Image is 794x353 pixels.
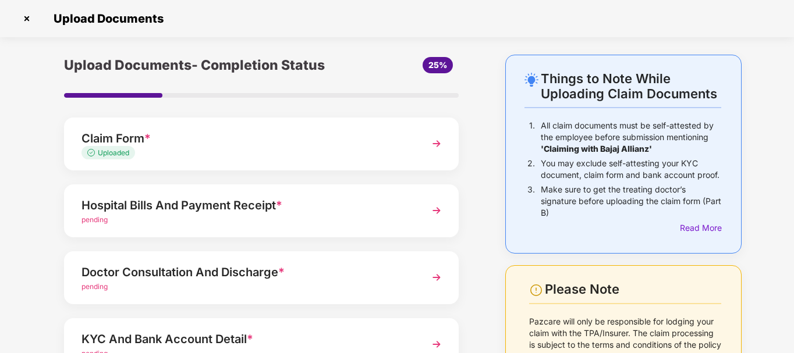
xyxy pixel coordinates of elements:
b: 'Claiming with Bajaj Allianz' [541,144,652,154]
div: Claim Form [81,129,411,148]
span: pending [81,215,108,224]
div: KYC And Bank Account Detail [81,330,411,348]
img: svg+xml;base64,PHN2ZyB4bWxucz0iaHR0cDovL3d3dy53My5vcmcvMjAwMC9zdmciIHdpZHRoPSIyNC4wOTMiIGhlaWdodD... [524,73,538,87]
p: 3. [527,184,535,219]
p: 1. [529,120,535,155]
p: 2. [527,158,535,181]
span: 25% [428,60,447,70]
img: svg+xml;base64,PHN2ZyBpZD0iTmV4dCIgeG1sbnM9Imh0dHA6Ly93d3cudzMub3JnLzIwMDAvc3ZnIiB3aWR0aD0iMzYiIG... [426,200,447,221]
p: All claim documents must be self-attested by the employee before submission mentioning [541,120,721,155]
img: svg+xml;base64,PHN2ZyBpZD0iQ3Jvc3MtMzJ4MzIiIHhtbG5zPSJodHRwOi8vd3d3LnczLm9yZy8yMDAwL3N2ZyIgd2lkdG... [17,9,36,28]
span: pending [81,282,108,291]
img: svg+xml;base64,PHN2ZyBpZD0iV2FybmluZ18tXzI0eDI0IiBkYXRhLW5hbWU9Ildhcm5pbmcgLSAyNHgyNCIgeG1sbnM9Im... [529,283,543,297]
div: Upload Documents- Completion Status [64,55,327,76]
div: Read More [680,222,721,234]
div: Doctor Consultation And Discharge [81,263,411,281]
div: Things to Note While Uploading Claim Documents [541,71,721,101]
img: svg+xml;base64,PHN2ZyBpZD0iTmV4dCIgeG1sbnM9Imh0dHA6Ly93d3cudzMub3JnLzIwMDAvc3ZnIiB3aWR0aD0iMzYiIG... [426,267,447,288]
img: svg+xml;base64,PHN2ZyBpZD0iTmV4dCIgeG1sbnM9Imh0dHA6Ly93d3cudzMub3JnLzIwMDAvc3ZnIiB3aWR0aD0iMzYiIG... [426,133,447,154]
div: Please Note [545,281,721,297]
span: Upload Documents [42,12,169,26]
p: Make sure to get the treating doctor’s signature before uploading the claim form (Part B) [541,184,721,219]
span: Uploaded [98,148,129,157]
div: Hospital Bills And Payment Receipt [81,196,411,215]
img: svg+xml;base64,PHN2ZyB4bWxucz0iaHR0cDovL3d3dy53My5vcmcvMjAwMC9zdmciIHdpZHRoPSIxMy4zMzMiIGhlaWdodD... [87,149,98,156]
p: You may exclude self-attesting your KYC document, claim form and bank account proof. [541,158,721,181]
